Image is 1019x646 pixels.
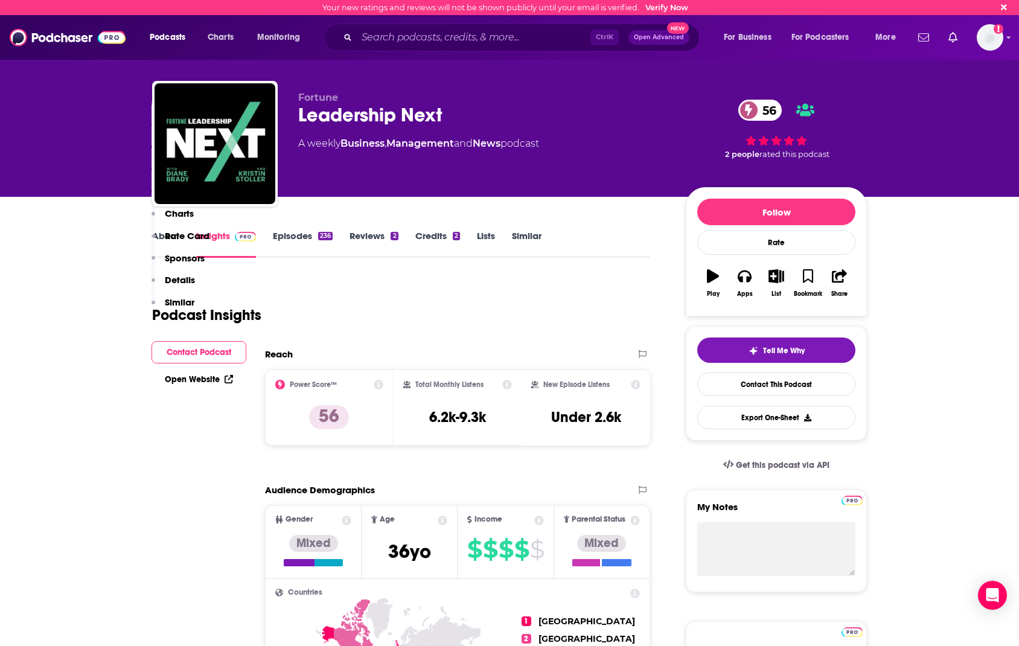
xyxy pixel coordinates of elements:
[257,29,300,46] span: Monitoring
[697,199,855,225] button: Follow
[842,496,863,505] img: Podchaser Pro
[152,230,209,252] button: Rate Card
[286,516,313,523] span: Gender
[273,230,333,258] a: Episodes236
[385,138,386,149] span: ,
[913,27,934,48] a: Show notifications dropdown
[707,290,720,298] div: Play
[645,3,688,12] a: Verify Now
[288,589,322,596] span: Countries
[477,230,495,258] a: Lists
[309,405,349,429] p: 56
[697,337,855,363] button: tell me why sparkleTell Me Why
[265,348,293,360] h2: Reach
[750,100,782,121] span: 56
[290,380,337,389] h2: Power Score™
[391,232,398,240] div: 2
[152,341,246,363] button: Contact Podcast
[200,28,241,47] a: Charts
[749,346,758,356] img: tell me why sparkle
[298,92,338,103] span: Fortune
[152,252,205,275] button: Sponsors
[725,150,759,159] span: 2 people
[499,540,513,559] span: $
[867,28,911,47] button: open menu
[208,29,234,46] span: Charts
[771,290,781,298] div: List
[791,29,849,46] span: For Podcasters
[538,633,635,644] span: [GEOGRAPHIC_DATA]
[155,83,275,204] img: Leadership Next
[831,290,848,298] div: Share
[340,138,385,149] a: Business
[551,408,621,426] h3: Under 2.6k
[842,627,863,637] img: Podchaser Pro
[530,540,544,559] span: $
[577,535,626,552] div: Mixed
[697,261,729,305] button: Play
[165,274,195,286] p: Details
[792,261,823,305] button: Bookmark
[875,29,896,46] span: More
[538,616,635,627] span: [GEOGRAPHIC_DATA]
[165,252,205,264] p: Sponsors
[10,26,126,49] img: Podchaser - Follow, Share and Rate Podcasts
[667,22,689,34] span: New
[141,28,201,47] button: open menu
[697,501,855,522] label: My Notes
[686,92,867,167] div: 56 2 peoplerated this podcast
[697,373,855,396] a: Contact This Podcast
[628,30,689,45] button: Open AdvancedNew
[842,625,863,637] a: Pro website
[522,616,531,626] span: 1
[386,138,454,149] a: Management
[357,28,590,47] input: Search podcasts, credits, & more...
[977,24,1003,51] button: Show profile menu
[165,374,233,385] a: Open Website
[265,484,375,496] h2: Audience Demographics
[350,230,398,258] a: Reviews2
[165,230,209,241] p: Rate Card
[322,3,688,12] div: Your new ratings and reviews will not be shown publicly until your email is verified.
[759,150,829,159] span: rated this podcast
[738,100,782,121] a: 56
[473,138,500,149] a: News
[335,24,711,51] div: Search podcasts, credits, & more...
[784,28,867,47] button: open menu
[512,230,541,258] a: Similar
[763,346,805,356] span: Tell Me Why
[474,516,502,523] span: Income
[697,230,855,255] div: Rate
[429,408,486,426] h3: 6.2k-9.3k
[994,24,1003,34] svg: Email not verified
[736,460,829,470] span: Get this podcast via API
[572,516,625,523] span: Parental Status
[249,28,316,47] button: open menu
[415,380,484,389] h2: Total Monthly Listens
[737,290,753,298] div: Apps
[152,274,195,296] button: Details
[794,290,822,298] div: Bookmark
[289,535,338,552] div: Mixed
[944,27,962,48] a: Show notifications dropdown
[388,540,431,563] span: 36 yo
[298,136,539,151] div: A weekly podcast
[697,406,855,429] button: Export One-Sheet
[729,261,760,305] button: Apps
[590,30,619,45] span: Ctrl K
[761,261,792,305] button: List
[522,634,531,644] span: 2
[483,540,497,559] span: $
[724,29,771,46] span: For Business
[152,296,194,319] button: Similar
[415,230,460,258] a: Credits2
[634,34,684,40] span: Open Advanced
[165,296,194,308] p: Similar
[380,516,395,523] span: Age
[715,28,787,47] button: open menu
[514,540,529,559] span: $
[467,540,482,559] span: $
[454,138,473,149] span: and
[318,232,333,240] div: 236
